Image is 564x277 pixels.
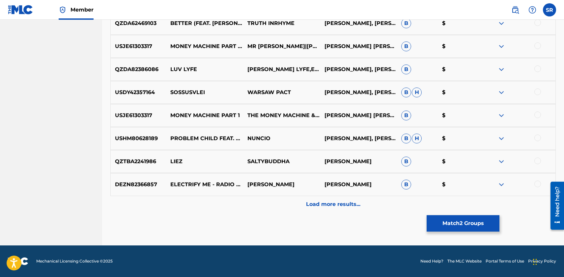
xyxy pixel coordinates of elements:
[8,257,28,265] img: logo
[111,19,166,27] p: QZDA62469103
[320,42,397,50] p: [PERSON_NAME] [PERSON_NAME], [PERSON_NAME], [PERSON_NAME], [PERSON_NAME]
[438,135,479,142] p: $
[497,19,505,27] img: expand
[166,135,243,142] p: PROBLEM CHILD FEAT. PANIC
[533,252,537,272] div: Drag
[320,65,397,73] p: [PERSON_NAME], [PERSON_NAME]
[243,112,320,119] p: THE MONEY MACHINE & [PERSON_NAME] & MR. NOTTY FEAT. [GEOGRAPHIC_DATA]
[528,258,556,264] a: Privacy Policy
[511,6,519,14] img: search
[111,112,166,119] p: USJE61303317
[497,181,505,189] img: expand
[111,42,166,50] p: USJE61303317
[420,258,443,264] a: Need Help?
[412,134,422,143] span: H
[243,19,320,27] p: TRUTH INRHYME
[243,158,320,165] p: SALTYBUDDHA
[243,135,320,142] p: NUNCIO
[497,65,505,73] img: expand
[166,19,243,27] p: BETTER (FEAT. [PERSON_NAME] SD)
[412,88,422,97] span: H
[243,65,320,73] p: [PERSON_NAME] LYFE,EVILGELION
[166,181,243,189] p: ELECTRIFY ME - RADIO EDIT
[320,88,397,96] p: [PERSON_NAME], [PERSON_NAME], [PERSON_NAME], [PERSON_NAME]
[8,5,33,14] img: MLC Logo
[243,181,320,189] p: [PERSON_NAME]
[486,258,524,264] a: Portal Terms of Use
[401,157,411,166] span: B
[111,135,166,142] p: USHM80628189
[497,42,505,50] img: expand
[401,88,411,97] span: B
[166,158,243,165] p: LIEZ
[438,65,479,73] p: $
[320,181,397,189] p: [PERSON_NAME]
[497,135,505,142] img: expand
[526,3,539,16] div: Help
[438,158,479,165] p: $
[166,42,243,50] p: MONEY MACHINE PART 1 (FEAT. [GEOGRAPHIC_DATA])
[166,112,243,119] p: MONEY MACHINE PART 1
[528,6,536,14] img: help
[497,158,505,165] img: expand
[509,3,522,16] a: Public Search
[306,200,360,208] p: Load more results...
[543,3,556,16] div: User Menu
[111,181,166,189] p: DEZN82366857
[438,88,479,96] p: $
[243,88,320,96] p: WARSAW PACT
[401,64,411,74] span: B
[438,19,479,27] p: $
[320,158,397,165] p: [PERSON_NAME]
[320,112,397,119] p: [PERSON_NAME] [PERSON_NAME], [PERSON_NAME], [PERSON_NAME], [PERSON_NAME]
[36,258,113,264] span: Mechanical Licensing Collective © 2025
[401,111,411,120] span: B
[111,65,166,73] p: QZDA82386086
[447,258,482,264] a: The MLC Website
[166,88,243,96] p: SOSSUSVLEI
[111,88,166,96] p: USDY42357164
[401,41,411,51] span: B
[320,19,397,27] p: [PERSON_NAME], [PERSON_NAME], [PERSON_NAME]
[438,42,479,50] p: $
[438,112,479,119] p: $
[166,65,243,73] p: LUV LYFE
[401,18,411,28] span: B
[497,112,505,119] img: expand
[320,135,397,142] p: [PERSON_NAME], [PERSON_NAME]
[497,88,505,96] img: expand
[243,42,320,50] p: MR [PERSON_NAME]|[PERSON_NAME]|THE MONEY MACHINE
[59,6,67,14] img: Top Rightsholder
[531,245,564,277] iframe: Chat Widget
[401,134,411,143] span: B
[70,6,94,13] span: Member
[111,158,166,165] p: QZTBA2241986
[546,179,564,232] iframe: Resource Center
[427,215,499,232] button: Match2 Groups
[401,180,411,189] span: B
[438,181,479,189] p: $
